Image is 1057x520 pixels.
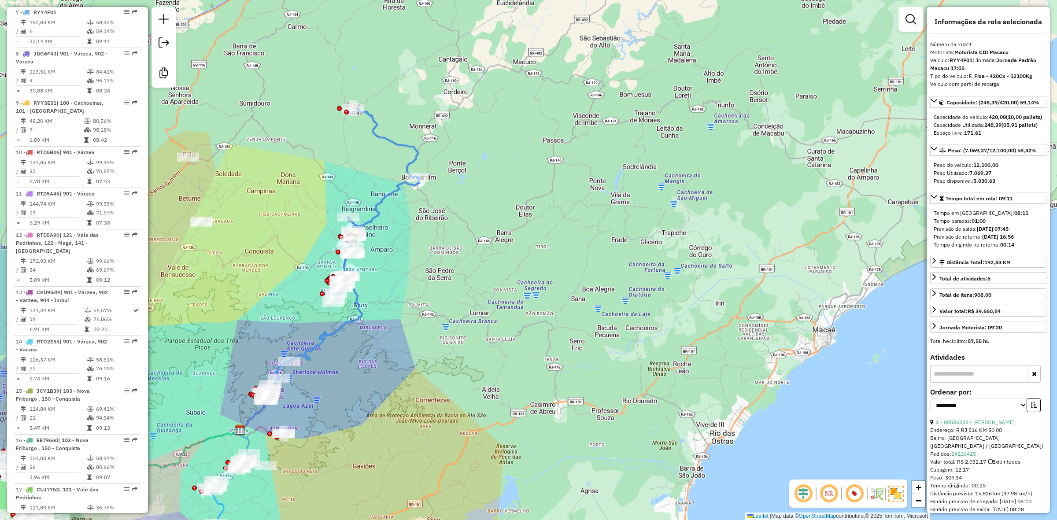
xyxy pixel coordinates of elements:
[16,167,20,176] td: /
[888,486,904,502] img: Exibir/Ocultar setores
[16,364,20,373] td: /
[37,190,59,197] span: RTD5A46
[16,387,90,402] span: 15 -
[132,100,137,105] em: Rota exportada
[96,37,137,46] td: 09:11
[29,86,87,95] td: 30,88 KM
[16,27,20,36] td: /
[29,463,87,472] td: 26
[37,437,58,443] span: EET9660
[912,494,925,507] a: Zoom out
[934,177,1043,185] div: Peso disponível:
[87,357,94,362] i: % de utilização do peso
[968,308,1001,314] strong: R$ 39.660,84
[969,170,991,176] strong: 7.069,37
[87,210,94,215] i: % de utilização da cubagem
[124,9,129,15] em: Opções
[87,366,94,371] i: % de utilização da cubagem
[16,100,103,114] span: | 100 - Cachoeiras, 101 - [GEOGRAPHIC_DATA]
[973,177,995,184] strong: 5.030,63
[21,357,26,362] i: Distância Total
[16,473,20,482] td: =
[96,218,137,227] td: 07:38
[16,208,20,217] td: /
[87,78,94,83] i: % de utilização da cubagem
[87,179,92,184] i: Tempo total em rota
[21,201,26,207] i: Distância Total
[946,195,1013,202] span: Tempo total em rota: 09:11
[930,80,1046,88] div: Veículo com perfil de recarga
[330,278,352,287] div: Atividade não roteirizada - WILBER MAGNO DA COST
[930,96,1046,108] a: Capacidade: (248,39/420,00) 59,14%
[989,114,1006,120] strong: 420,00
[96,473,137,482] td: 09:07
[29,413,87,422] td: 21
[87,425,92,431] i: Tempo total em rota
[124,289,129,295] em: Opções
[87,39,92,44] i: Tempo total em rota
[124,487,129,492] em: Opções
[984,259,1011,266] span: 192,83 KM
[1027,398,1041,412] button: Ordem crescente
[16,50,107,65] span: 8 -
[21,20,26,25] i: Distância Total
[1002,122,1038,128] strong: (05,91 pallets)
[954,49,1009,55] strong: Motorista CDI Macacu
[29,199,87,208] td: 144,74 KM
[16,149,95,155] span: 10 -
[96,18,137,27] td: 58,42%
[87,415,94,420] i: % de utilização da cubagem
[37,486,59,493] span: CUJ7753
[930,56,1046,72] div: Veículo:
[96,413,137,422] td: 94,54%
[96,158,137,167] td: 99,49%
[930,256,1046,268] a: Distância Total:192,83 KM
[84,118,91,124] i: % de utilização do peso
[16,315,20,324] td: /
[1000,241,1014,248] strong: 00:14
[934,113,1043,121] div: Capacidade do veículo:
[124,51,129,56] em: Opções
[946,99,1039,106] span: Capacidade: (248,39/420,00) 59,14%
[934,225,1043,233] div: Previsão de saída:
[323,295,345,304] div: Atividade não roteirizada - BAR DO DOUGLAS
[96,454,137,463] td: 58,97%
[930,353,1046,361] h4: Atividades
[124,339,129,344] em: Opções
[344,232,366,241] div: Atividade não roteirizada - ALAN RISSO LIMA
[16,86,20,95] td: =
[96,503,137,512] td: 36,75%
[16,338,107,353] span: 14 -
[132,149,137,155] em: Rota exportada
[950,57,972,63] strong: RYY4F01
[155,64,173,84] a: Criar modelo
[1014,210,1028,216] strong: 08:11
[132,437,137,443] em: Rota exportada
[177,153,199,162] div: Atividade não roteirizada - MARCIA FERREIRA DA S
[916,495,921,506] span: −
[96,199,137,208] td: 99,35%
[912,481,925,494] a: Zoom in
[21,505,26,510] i: Distância Total
[934,162,998,168] span: Peso do veículo:
[16,232,99,254] span: | 121 - Vale das Pedrinhas, 122 - Magé, 141 - [GEOGRAPHIC_DATA]
[33,9,56,15] span: RYY4F01
[16,374,20,383] td: =
[939,275,990,282] span: Total de atividades:
[59,149,95,155] span: | 901 - Várzea
[930,206,1046,252] div: Tempo total em rota: 09:11
[844,483,865,504] span: Exibir número da rota
[21,169,26,174] i: Total de Atividades
[21,366,26,371] i: Total de Atividades
[87,69,94,74] i: % de utilização do peso
[747,513,769,519] a: Leaflet
[29,355,87,364] td: 126,37 KM
[930,498,1046,505] div: Horário previsto de chegada: [DATE] 08:10
[92,117,137,125] td: 80,56%
[16,437,89,451] span: 16 -
[29,374,87,383] td: 5,74 KM
[29,473,87,482] td: 3,96 KM
[974,291,991,298] strong: 908,00
[96,355,137,364] td: 58,51%
[21,210,26,215] i: Total de Atividades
